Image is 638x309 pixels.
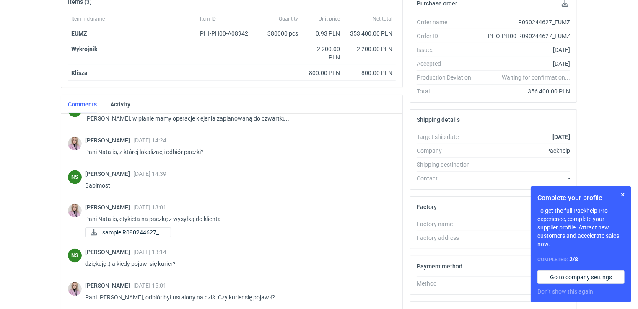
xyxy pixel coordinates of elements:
[71,70,88,76] strong: Klisza
[85,180,389,191] p: Babimost
[417,220,478,228] div: Factory name
[200,15,216,22] span: Item ID
[417,133,478,141] div: Target ship date
[305,29,340,38] div: 0.93 PLN
[68,170,82,184] div: Natalia Stępak
[133,204,166,211] span: [DATE] 13:01
[68,249,82,263] div: Natalia Stępak
[85,113,389,124] p: [PERSON_NAME], w planie mamy operacje klejenia zaplanowaną do czwartku..
[478,87,570,95] div: 356 400.00 PLN
[71,15,105,22] span: Item nickname
[417,174,478,183] div: Contact
[347,29,392,38] div: 353 400.00 PLN
[85,227,171,237] a: sample R090244627_E...
[417,234,478,242] div: Factory address
[417,87,478,95] div: Total
[85,259,389,269] p: dziękuję :) a kiedy pojawi się kurier?
[478,46,570,54] div: [DATE]
[85,282,133,289] span: [PERSON_NAME]
[417,279,478,288] div: Method
[478,174,570,183] div: -
[478,32,570,40] div: PHO-PH00-R090244627_EUMZ
[133,249,166,255] span: [DATE] 13:14
[417,18,478,26] div: Order name
[319,15,340,22] span: Unit price
[417,46,478,54] div: Issued
[71,46,97,52] strong: Wykrojnik
[68,249,82,263] figcaption: NS
[259,26,301,41] div: 380000 pcs
[85,214,389,224] p: Pani Natalio, etykieta na paczkę z wysyłką do klienta
[417,59,478,68] div: Accepted
[85,249,133,255] span: [PERSON_NAME]
[347,45,392,53] div: 2 200.00 PLN
[478,18,570,26] div: R090244627_EUMZ
[200,29,256,38] div: PHI-PH00-A08942
[279,15,298,22] span: Quantity
[537,287,593,296] button: Don’t show this again
[68,282,82,296] img: Klaudia Wiśniewska
[347,69,392,77] div: 800.00 PLN
[85,227,169,237] div: sample R090244627_EMUZ.pdf
[85,204,133,211] span: [PERSON_NAME]
[417,160,478,169] div: Shipping destination
[85,137,133,144] span: [PERSON_NAME]
[537,193,625,203] h1: Complete your profile
[373,15,392,22] span: Net total
[417,32,478,40] div: Order ID
[417,203,437,210] h2: Factory
[85,170,133,177] span: [PERSON_NAME]
[68,170,82,184] figcaption: NS
[478,279,570,288] div: -
[417,147,478,155] div: Company
[305,69,340,77] div: 800.00 PLN
[85,292,389,302] p: Pani [PERSON_NAME], odbiór był ustalony na dziś. Czy kurier się pojawił?
[478,220,570,228] div: -
[552,134,570,140] strong: [DATE]
[68,137,82,151] img: Klaudia Wiśniewska
[618,190,628,200] button: Skip for now
[478,147,570,155] div: Packhelp
[417,73,478,82] div: Production Deviation
[478,234,570,242] div: -
[133,282,166,289] span: [DATE] 15:01
[68,95,97,113] a: Comments
[417,263,462,270] h2: Payment method
[569,256,578,263] strong: 2 / 8
[85,147,389,157] p: Pani Natalio, z której lokalizacji odbiór paczki?
[417,116,460,123] h2: Shipping details
[110,95,130,113] a: Activity
[478,59,570,68] div: [DATE]
[502,73,570,82] em: Waiting for confirmation...
[68,204,82,218] img: Klaudia Wiśniewska
[305,45,340,62] div: 2 200.00 PLN
[537,270,625,284] a: Go to company settings
[133,170,166,177] span: [DATE] 14:39
[537,255,625,264] div: Completed:
[133,137,166,144] span: [DATE] 14:24
[102,228,164,237] span: sample R090244627_E...
[71,30,87,37] a: EUMZ
[537,206,625,248] p: To get the full Packhelp Pro experience, complete your supplier profile. Attract new customers an...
